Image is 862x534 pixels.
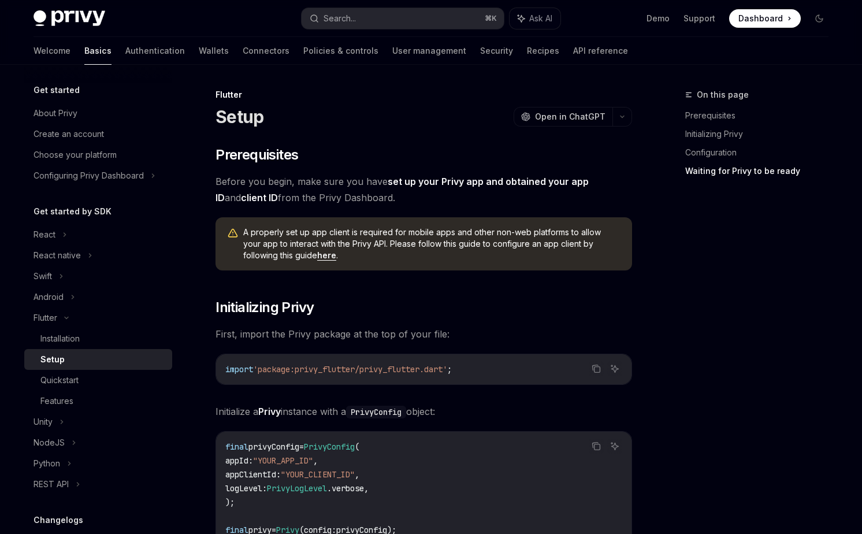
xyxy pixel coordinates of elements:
[34,311,57,325] div: Flutter
[258,406,281,417] strong: Privy
[34,169,144,183] div: Configuring Privy Dashboard
[243,227,621,261] span: A properly set up app client is required for mobile apps and other non-web platforms to allow you...
[216,89,632,101] div: Flutter
[317,250,336,261] a: here
[607,361,622,376] button: Ask AI
[607,439,622,454] button: Ask AI
[227,228,239,239] svg: Warning
[683,13,715,24] a: Support
[34,415,53,429] div: Unity
[40,353,65,366] div: Setup
[685,106,838,125] a: Prerequisites
[253,364,447,374] span: 'package:privy_flutter/privy_flutter.dart'
[216,326,632,342] span: First, import the Privy package at the top of your file:
[34,249,81,262] div: React native
[34,83,80,97] h5: Get started
[529,13,552,24] span: Ask AI
[346,406,406,418] code: PrivyConfig
[573,37,628,65] a: API reference
[40,373,79,387] div: Quickstart
[480,37,513,65] a: Security
[216,403,632,420] span: Initialize a instance with a object:
[685,125,838,143] a: Initializing Privy
[355,469,359,480] span: ,
[729,9,801,28] a: Dashboard
[40,332,80,346] div: Installation
[34,513,83,527] h5: Changelogs
[685,162,838,180] a: Waiting for Privy to be ready
[225,483,262,494] span: logLevel
[34,10,105,27] img: dark logo
[225,442,248,452] span: final
[697,88,749,102] span: On this page
[324,12,356,25] div: Search...
[225,455,248,466] span: appId
[34,436,65,450] div: NodeJS
[216,146,298,164] span: Prerequisites
[34,269,52,283] div: Swift
[810,9,828,28] button: Toggle dark mode
[24,370,172,391] a: Quickstart
[241,192,278,204] a: client ID
[225,497,235,507] span: );
[262,483,267,494] span: :
[216,298,314,317] span: Initializing Privy
[34,106,77,120] div: About Privy
[24,103,172,124] a: About Privy
[24,328,172,349] a: Installation
[34,148,117,162] div: Choose your platform
[216,106,263,127] h1: Setup
[243,37,289,65] a: Connectors
[24,349,172,370] a: Setup
[34,228,55,242] div: React
[392,37,466,65] a: User management
[327,483,369,494] span: .verbose,
[24,391,172,411] a: Features
[216,176,589,204] a: set up your Privy app and obtained your app ID
[248,455,253,466] span: :
[514,107,612,127] button: Open in ChatGPT
[84,37,112,65] a: Basics
[685,143,838,162] a: Configuration
[34,457,60,470] div: Python
[589,439,604,454] button: Copy the contents from the code block
[34,127,104,141] div: Create an account
[281,469,355,480] span: "YOUR_CLIENT_ID"
[527,37,559,65] a: Recipes
[267,483,327,494] span: PrivyLogLevel
[34,37,70,65] a: Welcome
[589,361,604,376] button: Copy the contents from the code block
[302,8,504,29] button: Search...⌘K
[34,290,64,304] div: Android
[276,469,281,480] span: :
[253,455,313,466] span: "YOUR_APP_ID"
[24,124,172,144] a: Create an account
[199,37,229,65] a: Wallets
[299,442,304,452] span: =
[304,442,355,452] span: PrivyConfig
[225,469,276,480] span: appClientId
[647,13,670,24] a: Demo
[485,14,497,23] span: ⌘ K
[313,455,318,466] span: ,
[34,205,112,218] h5: Get started by SDK
[447,364,452,374] span: ;
[24,144,172,165] a: Choose your platform
[216,173,632,206] span: Before you begin, make sure you have and from the Privy Dashboard.
[355,442,359,452] span: (
[248,442,299,452] span: privyConfig
[738,13,783,24] span: Dashboard
[34,477,69,491] div: REST API
[535,111,605,123] span: Open in ChatGPT
[125,37,185,65] a: Authentication
[303,37,378,65] a: Policies & controls
[40,394,73,408] div: Features
[225,364,253,374] span: import
[510,8,560,29] button: Ask AI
